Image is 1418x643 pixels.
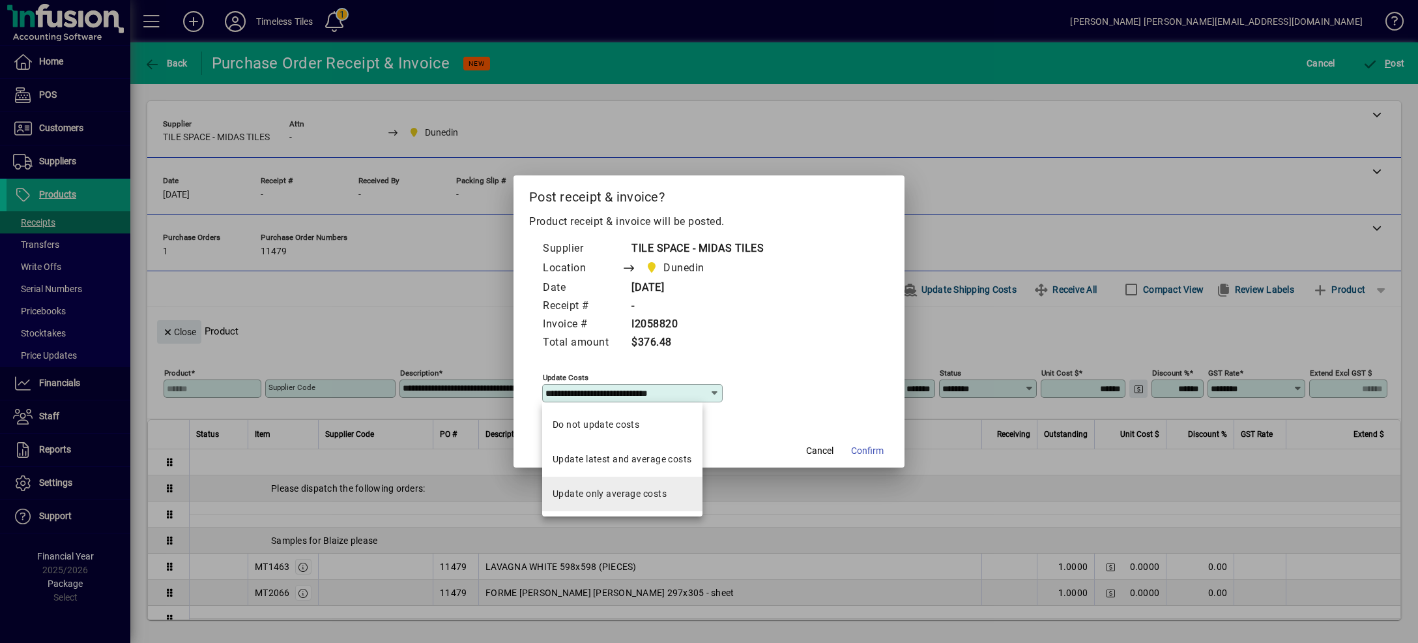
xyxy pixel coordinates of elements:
span: Cancel [806,444,833,458]
div: Update only average costs [553,487,667,501]
button: Cancel [799,439,841,462]
td: TILE SPACE - MIDAS TILES [622,240,764,258]
span: Dunedin [642,259,710,277]
div: Update latest and average costs [553,453,692,466]
td: Invoice # [542,316,622,334]
td: Receipt # [542,297,622,316]
div: Do not update costs [553,418,639,432]
span: Confirm [851,444,884,458]
p: Product receipt & invoice will be posted. [529,214,889,230]
mat-option: Update latest and average costs [542,442,702,477]
td: $376.48 [622,334,764,352]
mat-option: Do not update costs [542,408,702,442]
mat-label: Update costs [543,373,588,382]
h2: Post receipt & invoice? [514,175,904,213]
td: [DATE] [622,279,764,297]
td: Total amount [542,334,622,352]
span: Dunedin [663,260,704,276]
td: I2058820 [622,316,764,334]
td: - [622,297,764,316]
button: Confirm [846,439,889,462]
td: Date [542,279,622,297]
td: Location [542,258,622,279]
td: Supplier [542,240,622,258]
mat-option: Update only average costs [542,477,702,511]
